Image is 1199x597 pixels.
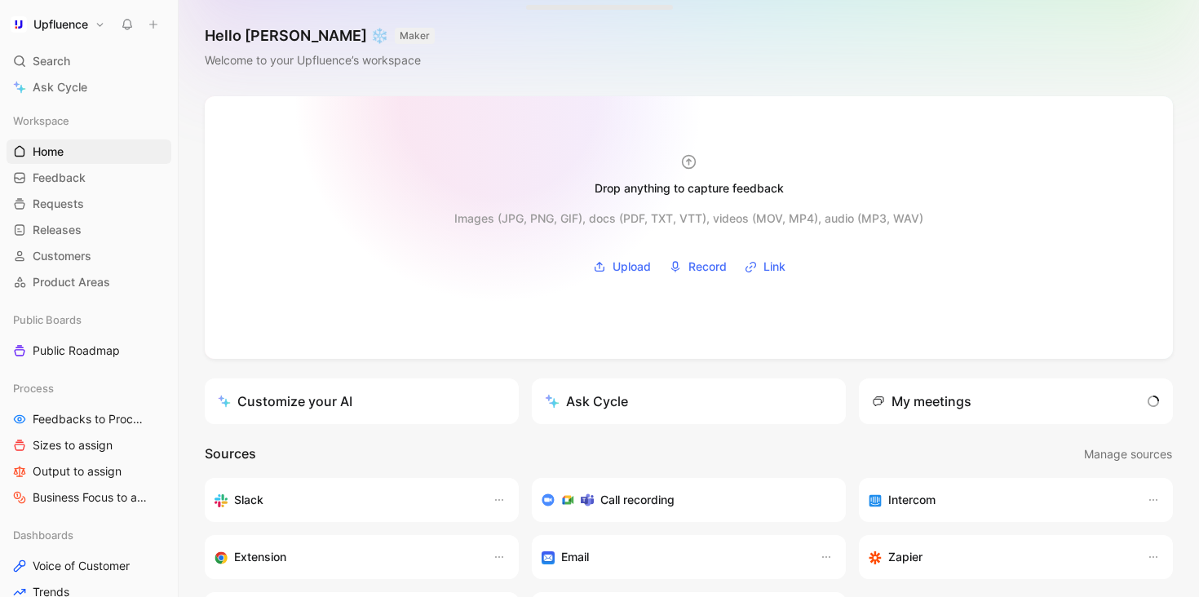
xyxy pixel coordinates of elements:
[872,391,971,411] div: My meetings
[33,196,84,212] span: Requests
[587,254,657,279] button: Upload
[7,376,171,510] div: ProcessFeedbacks to ProcessSizes to assignOutput to assignBusiness Focus to assign
[13,113,69,129] span: Workspace
[542,547,803,567] div: Forward emails to your feedback inbox
[33,489,150,506] span: Business Focus to assign
[7,139,171,164] a: Home
[33,248,91,264] span: Customers
[7,523,171,547] div: Dashboards
[7,13,109,36] button: UpfluenceUpfluence
[7,307,171,332] div: Public Boards
[205,444,256,465] h2: Sources
[613,257,651,276] span: Upload
[215,547,476,567] div: Capture feedback from anywhere on the web
[33,411,148,427] span: Feedbacks to Process
[869,547,1130,567] div: Capture feedback from thousands of sources with Zapier (survey results, recordings, sheets, etc).
[7,407,171,431] a: Feedbacks to Process
[542,490,823,510] div: Record & transcribe meetings from Zoom, Meet & Teams.
[7,459,171,484] a: Output to assign
[7,218,171,242] a: Releases
[869,490,1130,510] div: Sync your customers, send feedback and get updates in Intercom
[7,49,171,73] div: Search
[205,26,435,46] h1: Hello [PERSON_NAME] ❄️
[205,378,519,424] a: Customize your AI
[688,257,727,276] span: Record
[763,257,785,276] span: Link
[454,209,923,228] div: Images (JPG, PNG, GIF), docs (PDF, TXT, VTT), videos (MOV, MP4), audio (MP3, WAV)
[33,17,88,32] h1: Upfluence
[532,378,846,424] button: Ask Cycle
[7,338,171,363] a: Public Roadmap
[33,51,70,71] span: Search
[33,437,113,453] span: Sizes to assign
[663,254,732,279] button: Record
[561,547,589,567] h3: Email
[13,380,54,396] span: Process
[33,144,64,160] span: Home
[7,108,171,133] div: Workspace
[595,179,784,198] div: Drop anything to capture feedback
[7,433,171,458] a: Sizes to assign
[218,391,352,411] div: Customize your AI
[234,547,286,567] h3: Extension
[33,274,110,290] span: Product Areas
[7,376,171,400] div: Process
[33,77,87,97] span: Ask Cycle
[1083,444,1173,465] button: Manage sources
[234,490,263,510] h3: Slack
[33,222,82,238] span: Releases
[545,391,628,411] div: Ask Cycle
[7,244,171,268] a: Customers
[7,307,171,363] div: Public BoardsPublic Roadmap
[13,527,73,543] span: Dashboards
[7,554,171,578] a: Voice of Customer
[33,558,130,574] span: Voice of Customer
[7,485,171,510] a: Business Focus to assign
[33,343,120,359] span: Public Roadmap
[7,166,171,190] a: Feedback
[13,312,82,328] span: Public Boards
[1084,444,1172,464] span: Manage sources
[215,490,476,510] div: Sync your customers, send feedback and get updates in Slack
[7,192,171,216] a: Requests
[33,170,86,186] span: Feedback
[7,270,171,294] a: Product Areas
[888,547,922,567] h3: Zapier
[739,254,791,279] button: Link
[7,75,171,99] a: Ask Cycle
[205,51,435,70] div: Welcome to your Upfluence’s workspace
[888,490,936,510] h3: Intercom
[11,16,27,33] img: Upfluence
[395,28,435,44] button: MAKER
[33,463,122,480] span: Output to assign
[600,490,675,510] h3: Call recording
